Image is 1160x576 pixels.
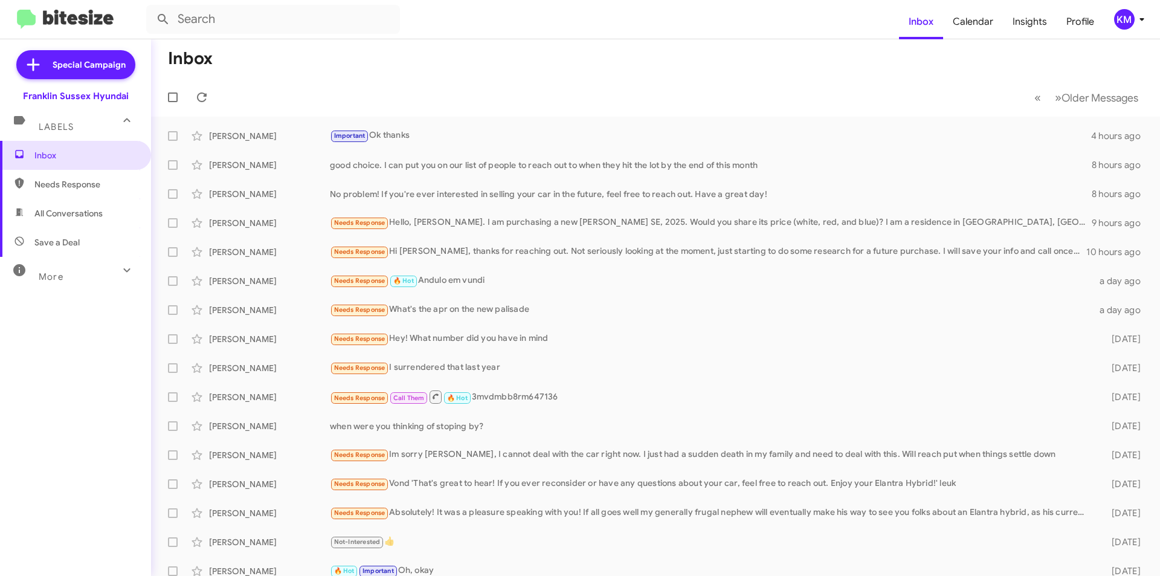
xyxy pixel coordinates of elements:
[334,248,385,256] span: Needs Response
[1092,159,1150,171] div: 8 hours ago
[209,449,330,461] div: [PERSON_NAME]
[330,389,1092,404] div: 3mvdmbb8rm647136
[330,332,1092,346] div: Hey! What number did you have in mind
[447,394,468,402] span: 🔥 Hot
[899,4,943,39] a: Inbox
[1104,9,1147,30] button: KM
[334,451,385,459] span: Needs Response
[209,217,330,229] div: [PERSON_NAME]
[39,121,74,132] span: Labels
[34,178,137,190] span: Needs Response
[209,246,330,258] div: [PERSON_NAME]
[334,538,381,546] span: Not-Interested
[209,188,330,200] div: [PERSON_NAME]
[943,4,1003,39] a: Calendar
[334,335,385,343] span: Needs Response
[330,448,1092,462] div: Im sorry [PERSON_NAME], I cannot deal with the car right now. I just had a sudden death in my fam...
[334,219,385,227] span: Needs Response
[168,49,213,68] h1: Inbox
[1092,449,1150,461] div: [DATE]
[1092,304,1150,316] div: a day ago
[209,391,330,403] div: [PERSON_NAME]
[330,535,1092,549] div: 👍
[334,567,355,575] span: 🔥 Hot
[53,59,126,71] span: Special Campaign
[1092,507,1150,519] div: [DATE]
[1003,4,1057,39] a: Insights
[330,159,1092,171] div: good choice. I can put you on our list of people to reach out to when they hit the lot by the end...
[334,364,385,372] span: Needs Response
[1055,90,1062,105] span: »
[209,159,330,171] div: [PERSON_NAME]
[209,536,330,548] div: [PERSON_NAME]
[334,306,385,314] span: Needs Response
[334,480,385,488] span: Needs Response
[330,420,1092,432] div: when were you thinking of stoping by?
[16,50,135,79] a: Special Campaign
[146,5,400,34] input: Search
[1034,90,1041,105] span: «
[393,394,425,402] span: Call Them
[209,333,330,345] div: [PERSON_NAME]
[1092,217,1150,229] div: 9 hours ago
[1092,536,1150,548] div: [DATE]
[1027,85,1048,110] button: Previous
[330,245,1086,259] div: Hi [PERSON_NAME], thanks for reaching out. Not seriously looking at the moment, just starting to ...
[1086,246,1150,258] div: 10 hours ago
[330,188,1092,200] div: No problem! If you're ever interested in selling your car in the future, feel free to reach out. ...
[1092,275,1150,287] div: a day ago
[330,274,1092,288] div: Andulo em vundi
[209,275,330,287] div: [PERSON_NAME]
[34,149,137,161] span: Inbox
[39,271,63,282] span: More
[334,132,366,140] span: Important
[393,277,414,285] span: 🔥 Hot
[330,129,1091,143] div: Ok thanks
[23,90,129,102] div: Franklin Sussex Hyundai
[1048,85,1145,110] button: Next
[1092,333,1150,345] div: [DATE]
[1092,478,1150,490] div: [DATE]
[1114,9,1135,30] div: KM
[209,130,330,142] div: [PERSON_NAME]
[334,509,385,517] span: Needs Response
[330,216,1092,230] div: Hello, [PERSON_NAME]. I am purchasing a new [PERSON_NAME] SE, 2025. Would you share its price (wh...
[330,303,1092,317] div: What's the apr on the new palisade
[1092,362,1150,374] div: [DATE]
[1092,391,1150,403] div: [DATE]
[209,362,330,374] div: [PERSON_NAME]
[1028,85,1145,110] nav: Page navigation example
[1092,188,1150,200] div: 8 hours ago
[334,394,385,402] span: Needs Response
[209,304,330,316] div: [PERSON_NAME]
[34,236,80,248] span: Save a Deal
[330,506,1092,520] div: Absolutely! It was a pleasure speaking with you! If all goes well my generally frugal nephew will...
[362,567,394,575] span: Important
[330,361,1092,375] div: I surrendered that last year
[209,420,330,432] div: [PERSON_NAME]
[1092,420,1150,432] div: [DATE]
[334,277,385,285] span: Needs Response
[209,478,330,490] div: [PERSON_NAME]
[209,507,330,519] div: [PERSON_NAME]
[1057,4,1104,39] a: Profile
[1091,130,1150,142] div: 4 hours ago
[34,207,103,219] span: All Conversations
[1062,91,1138,105] span: Older Messages
[330,477,1092,491] div: Vond 'That's great to hear! If you ever reconsider or have any questions about your car, feel fre...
